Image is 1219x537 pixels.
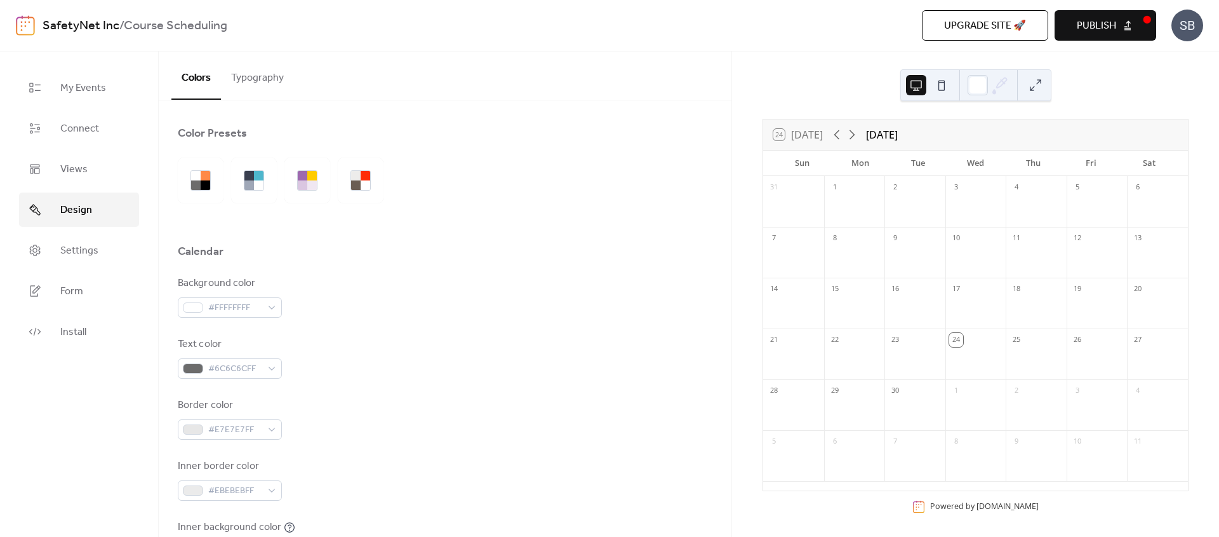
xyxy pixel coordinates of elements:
[949,180,963,194] div: 3
[1070,384,1084,398] div: 3
[124,14,227,38] b: Course Scheduling
[767,282,781,296] div: 14
[828,180,842,194] div: 1
[1131,384,1145,398] div: 4
[1009,384,1023,398] div: 2
[767,333,781,347] div: 21
[60,162,88,177] span: Views
[60,325,86,340] span: Install
[947,151,1004,176] div: Wed
[19,193,139,227] a: Design
[828,435,842,449] div: 6
[767,231,781,245] div: 7
[19,274,139,308] a: Form
[1009,231,1023,245] div: 11
[60,121,99,137] span: Connect
[19,315,139,349] a: Install
[1070,180,1084,194] div: 5
[1070,435,1084,449] div: 10
[888,282,902,296] div: 16
[888,435,902,449] div: 7
[976,501,1039,512] a: [DOMAIN_NAME]
[1009,435,1023,449] div: 9
[178,520,281,535] div: Inner background color
[60,284,83,299] span: Form
[930,501,1039,512] div: Powered by
[828,282,842,296] div: 15
[1062,151,1120,176] div: Fri
[888,333,902,347] div: 23
[866,127,898,142] div: [DATE]
[889,151,947,176] div: Tue
[1077,18,1116,34] span: Publish
[60,203,92,218] span: Design
[773,151,831,176] div: Sun
[828,333,842,347] div: 22
[19,233,139,268] a: Settings
[888,180,902,194] div: 2
[1131,180,1145,194] div: 6
[922,10,1048,41] button: Upgrade site 🚀
[1120,151,1178,176] div: Sat
[178,244,223,259] div: Calendar
[949,435,963,449] div: 8
[949,231,963,245] div: 10
[178,398,279,413] div: Border color
[1070,282,1084,296] div: 19
[828,384,842,398] div: 29
[1009,333,1023,347] div: 25
[208,423,262,438] span: #E7E7E7FF
[767,435,781,449] div: 5
[1171,10,1203,41] div: SB
[1070,333,1084,347] div: 26
[43,14,119,38] a: SafetyNet Inc
[171,51,221,100] button: Colors
[888,231,902,245] div: 9
[1004,151,1062,176] div: Thu
[208,484,262,499] span: #EBEBEBFF
[1009,282,1023,296] div: 18
[1009,180,1023,194] div: 4
[60,243,98,259] span: Settings
[1070,231,1084,245] div: 12
[19,71,139,105] a: My Events
[944,18,1026,34] span: Upgrade site 🚀
[178,126,247,141] div: Color Presets
[831,151,889,176] div: Mon
[1055,10,1156,41] button: Publish
[949,333,963,347] div: 24
[949,282,963,296] div: 17
[208,362,262,377] span: #6C6C6CFF
[60,81,106,96] span: My Events
[19,152,139,186] a: Views
[1131,435,1145,449] div: 11
[828,231,842,245] div: 8
[178,276,279,291] div: Background color
[1131,333,1145,347] div: 27
[221,51,294,99] button: Typography
[178,459,279,474] div: Inner border color
[19,111,139,146] a: Connect
[767,180,781,194] div: 31
[208,301,262,316] span: #FFFFFFFF
[888,384,902,398] div: 30
[16,15,35,36] img: logo
[949,384,963,398] div: 1
[178,337,279,352] div: Text color
[767,384,781,398] div: 28
[119,14,124,38] b: /
[1131,282,1145,296] div: 20
[1131,231,1145,245] div: 13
